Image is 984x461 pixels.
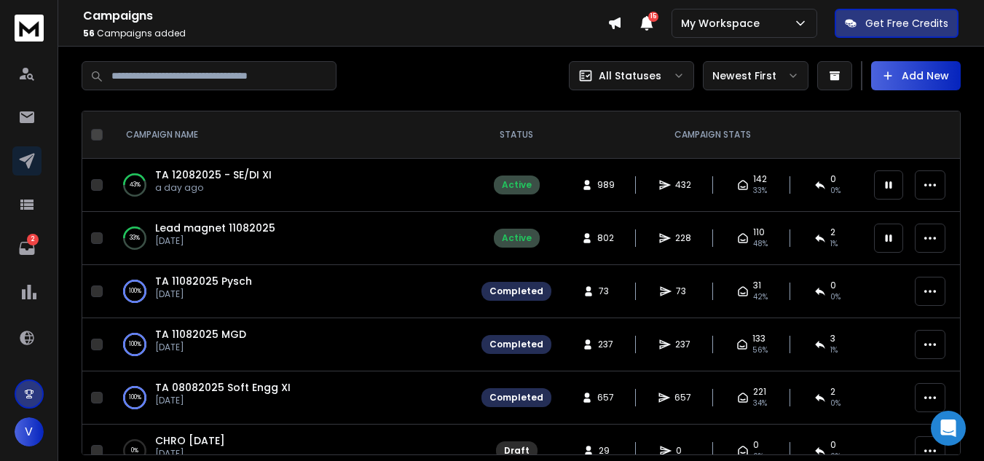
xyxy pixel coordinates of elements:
[129,390,141,405] p: 100 %
[753,386,766,398] span: 221
[830,185,841,197] span: 0 %
[830,333,835,344] span: 3
[830,291,841,303] span: 0 %
[703,61,808,90] button: Newest First
[155,433,225,448] a: CHRO [DATE]
[489,285,543,297] div: Completed
[681,16,765,31] p: My Workspace
[753,226,765,238] span: 110
[871,61,961,90] button: Add New
[676,285,690,297] span: 73
[835,9,959,38] button: Get Free Credits
[753,280,761,291] span: 31
[155,235,275,247] p: [DATE]
[830,226,835,238] span: 2
[830,238,838,250] span: 1 %
[753,173,767,185] span: 142
[504,445,530,457] div: Draft
[15,417,44,446] button: V
[830,439,836,451] span: 0
[130,231,140,245] p: 33 %
[830,386,835,398] span: 2
[753,398,767,409] span: 34 %
[598,339,613,350] span: 237
[129,337,141,352] p: 100 %
[155,168,272,182] a: TA 12082025 - SE/DI XI
[597,232,614,244] span: 802
[830,173,836,185] span: 0
[15,15,44,42] img: logo
[109,265,473,318] td: 100%TA 11082025 Pysch[DATE]
[753,291,768,303] span: 42 %
[865,16,948,31] p: Get Free Credits
[502,179,532,191] div: Active
[489,339,543,350] div: Completed
[597,179,615,191] span: 989
[155,380,291,395] a: TA 08082025 Soft Engg XI
[599,445,613,457] span: 29
[830,398,841,409] span: 0 %
[502,232,532,244] div: Active
[676,445,690,457] span: 0
[109,159,473,212] td: 43%TA 12082025 - SE/DI XIa day ago
[109,371,473,425] td: 100%TA 08082025 Soft Engg XI[DATE]
[109,212,473,265] td: 33%Lead magnet 11082025[DATE]
[130,178,141,192] p: 43 %
[155,221,275,235] a: Lead magnet 11082025
[597,392,614,403] span: 657
[473,111,560,159] th: STATUS
[560,111,865,159] th: CAMPAIGN STATS
[830,344,838,356] span: 1 %
[12,234,42,263] a: 2
[648,12,658,22] span: 15
[752,333,765,344] span: 133
[109,318,473,371] td: 100%TA 11082025 MGD[DATE]
[599,285,613,297] span: 73
[155,342,246,353] p: [DATE]
[83,7,607,25] h1: Campaigns
[752,344,768,356] span: 56 %
[830,280,836,291] span: 0
[155,274,252,288] a: TA 11082025 Pysch
[129,284,141,299] p: 100 %
[155,448,225,460] p: [DATE]
[675,232,691,244] span: 228
[675,339,690,350] span: 237
[599,68,661,83] p: All Statuses
[83,28,607,39] p: Campaigns added
[155,395,291,406] p: [DATE]
[931,411,966,446] div: Open Intercom Messenger
[753,439,759,451] span: 0
[155,288,252,300] p: [DATE]
[109,111,473,159] th: CAMPAIGN NAME
[83,27,95,39] span: 56
[155,327,246,342] a: TA 11082025 MGD
[675,179,691,191] span: 432
[674,392,691,403] span: 657
[753,185,767,197] span: 33 %
[489,392,543,403] div: Completed
[131,444,138,458] p: 0 %
[27,234,39,245] p: 2
[155,182,272,194] p: a day ago
[753,238,768,250] span: 48 %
